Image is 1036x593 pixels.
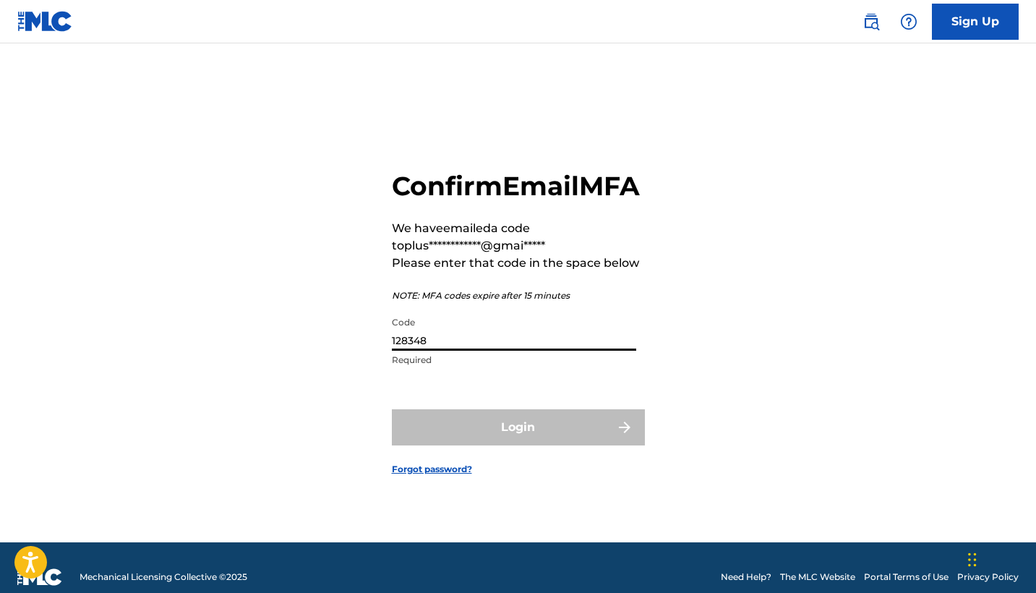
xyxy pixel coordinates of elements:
p: Required [392,354,636,367]
h2: Confirm Email MFA [392,170,645,202]
span: Mechanical Licensing Collective © 2025 [80,571,247,584]
a: Portal Terms of Use [864,571,949,584]
p: Please enter that code in the space below [392,255,645,272]
a: Public Search [857,7,886,36]
img: search [862,13,880,30]
a: Need Help? [721,571,771,584]
div: Drag [968,538,977,581]
a: Privacy Policy [957,571,1019,584]
p: NOTE: MFA codes expire after 15 minutes [392,289,645,302]
a: The MLC Website [780,571,855,584]
iframe: Chat Widget [964,524,1036,593]
img: help [900,13,917,30]
div: Help [894,7,923,36]
img: MLC Logo [17,11,73,32]
a: Sign Up [932,4,1019,40]
img: logo [17,568,62,586]
a: Forgot password? [392,463,472,476]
